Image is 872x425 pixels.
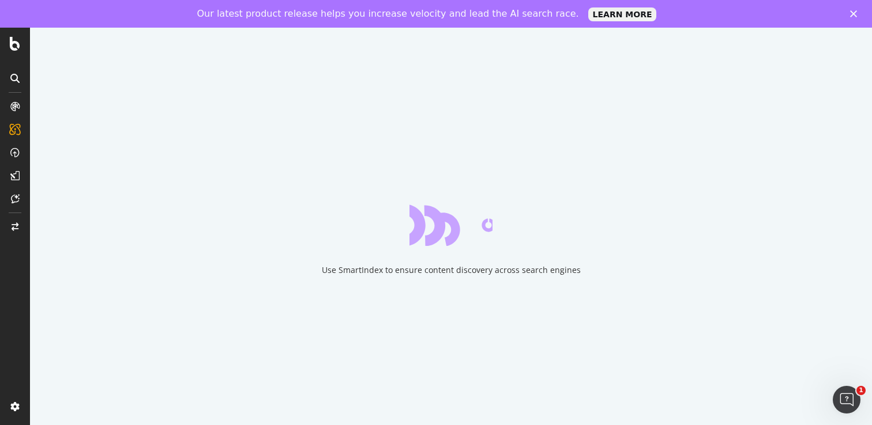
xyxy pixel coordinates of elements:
[588,7,657,21] a: LEARN MORE
[833,386,860,413] iframe: Intercom live chat
[850,10,862,17] div: Close
[322,264,581,276] div: Use SmartIndex to ensure content discovery across search engines
[856,386,866,395] span: 1
[409,204,493,246] div: animation
[197,8,579,20] div: Our latest product release helps you increase velocity and lead the AI search race.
